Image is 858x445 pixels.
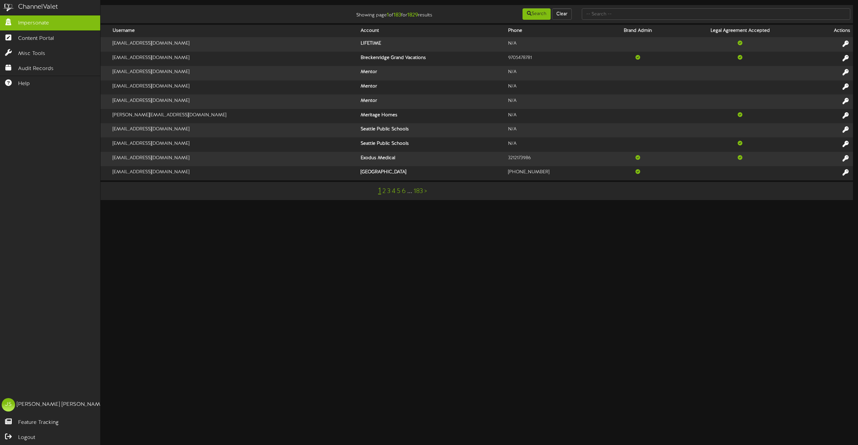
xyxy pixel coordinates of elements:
a: > [424,188,427,195]
th: Brand Admin [603,25,673,37]
th: Legal Agreement Accepted [673,25,808,37]
span: Content Portal [18,35,54,43]
td: 3212173986 [505,152,603,166]
th: Mentor [358,80,505,95]
strong: 1829 [407,12,418,18]
td: N/A [505,37,603,52]
td: N/A [505,123,603,138]
td: [EMAIL_ADDRESS][DOMAIN_NAME] [110,94,358,109]
th: Actions [807,25,853,37]
th: [GEOGRAPHIC_DATA] [358,166,505,180]
td: [EMAIL_ADDRESS][DOMAIN_NAME] [110,80,358,95]
th: LIFETIME [358,37,505,52]
td: N/A [505,137,603,152]
td: N/A [505,66,603,80]
th: Phone [505,25,603,37]
span: Help [18,80,30,88]
td: [EMAIL_ADDRESS][DOMAIN_NAME] [110,123,358,138]
td: 9705478781 [505,52,603,66]
span: Impersonate [18,19,49,27]
td: [EMAIL_ADDRESS][DOMAIN_NAME] [110,137,358,152]
span: Audit Records [18,65,54,73]
td: N/A [505,94,603,109]
th: Seattle Public Schools [358,123,505,138]
td: [EMAIL_ADDRESS][DOMAIN_NAME] [110,66,358,80]
th: Meritage Homes [358,109,505,123]
strong: 1 [387,12,389,18]
a: 183 [414,188,423,195]
td: [PHONE_NUMBER] [505,166,603,180]
th: Exodus Medical [358,152,505,166]
td: [EMAIL_ADDRESS][DOMAIN_NAME] [110,166,358,180]
td: [PERSON_NAME][EMAIL_ADDRESS][DOMAIN_NAME] [110,109,358,123]
span: Feature Tracking [18,419,59,427]
div: [PERSON_NAME] [PERSON_NAME] [17,401,105,408]
td: [EMAIL_ADDRESS][DOMAIN_NAME] [110,37,358,52]
a: 2 [382,188,386,195]
th: Mentor [358,94,505,109]
input: -- Search -- [582,8,850,20]
a: ... [407,188,412,195]
a: 3 [387,188,390,195]
a: 5 [397,188,401,195]
div: JS [2,398,15,411]
th: Breckenridge Grand Vacations [358,52,505,66]
td: N/A [505,80,603,95]
div: ChannelValet [18,2,58,12]
a: 4 [392,188,395,195]
div: Showing page of for results [298,8,437,19]
strong: 183 [393,12,401,18]
button: Clear [552,8,572,20]
td: [EMAIL_ADDRESS][DOMAIN_NAME] [110,52,358,66]
th: Username [110,25,358,37]
span: Misc Tools [18,50,45,58]
a: 1 [378,187,381,195]
button: Search [523,8,551,20]
a: 6 [402,188,406,195]
th: Seattle Public Schools [358,137,505,152]
span: Logout [18,434,35,442]
td: [EMAIL_ADDRESS][DOMAIN_NAME] [110,152,358,166]
td: N/A [505,109,603,123]
th: Mentor [358,66,505,80]
th: Account [358,25,505,37]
